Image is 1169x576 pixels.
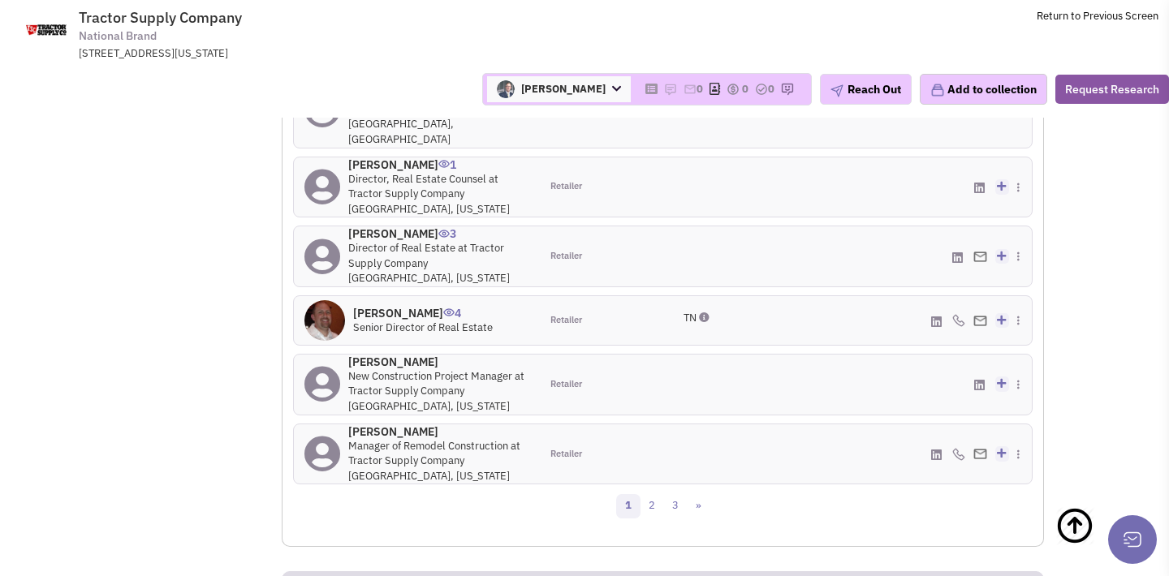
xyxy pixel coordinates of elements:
[497,80,515,98] img: NLj4BdgTlESKGCbmEPFDQg.png
[550,448,582,461] span: Retailer
[487,76,631,102] span: [PERSON_NAME]
[1037,9,1158,23] a: Return to Previous Screen
[438,230,450,238] img: icon-UserInteraction.png
[920,74,1047,105] button: Add to collection
[348,172,510,216] span: Director, Real Estate Counsel at Tractor Supply Company [GEOGRAPHIC_DATA], [US_STATE]
[348,226,529,241] h4: [PERSON_NAME]
[684,311,697,325] span: TN
[755,83,768,96] img: TaskCount.png
[348,439,520,483] span: Manager of Remodel Construction at Tractor Supply Company [GEOGRAPHIC_DATA], [US_STATE]
[768,82,774,96] span: 0
[781,83,794,96] img: research-icon.png
[438,160,450,168] img: icon-UserInteraction.png
[616,494,641,518] a: 1
[304,300,345,341] img: UUFiG03oCkCQK33QuDQcJA.jpg
[973,449,987,459] img: Email%20Icon.png
[348,355,529,369] h4: [PERSON_NAME]
[443,308,455,316] img: icon-UserInteraction.png
[742,82,748,96] span: 0
[697,82,703,96] span: 0
[663,494,688,518] a: 3
[550,250,582,263] span: Retailer
[820,74,912,105] button: Reach Out
[973,316,987,326] img: Email%20Icon.png
[353,306,493,320] h4: [PERSON_NAME]
[727,83,740,96] img: icon-dealamount.png
[438,214,456,241] span: 3
[687,494,710,518] a: »
[438,145,456,172] span: 1
[348,241,510,285] span: Director of Real Estate at Tractor Supply Company [GEOGRAPHIC_DATA], [US_STATE]
[973,251,987,262] img: Email%20Icon.png
[830,84,843,97] img: plane.png
[348,87,505,146] span: Director, Real Estate Research at Tractor Supply Company [GEOGRAPHIC_DATA], [GEOGRAPHIC_DATA]
[348,157,529,172] h4: [PERSON_NAME]
[664,83,677,96] img: icon-note.png
[952,448,965,461] img: icon-phone.png
[1055,75,1169,104] button: Request Research
[79,8,242,27] span: Tractor Supply Company
[640,494,664,518] a: 2
[684,83,697,96] img: icon-email-active-16.png
[79,28,157,45] span: National Brand
[353,320,493,334] span: Senior Director of Real Estate
[930,83,945,97] img: icon-collection-lavender.png
[348,369,524,413] span: New Construction Project Manager at Tractor Supply Company [GEOGRAPHIC_DATA], [US_STATE]
[550,378,582,391] span: Retailer
[348,424,529,439] h4: [PERSON_NAME]
[550,180,582,193] span: Retailer
[952,314,965,327] img: icon-phone.png
[550,314,582,327] span: Retailer
[443,294,461,320] span: 4
[79,46,503,62] div: [STREET_ADDRESS][US_STATE]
